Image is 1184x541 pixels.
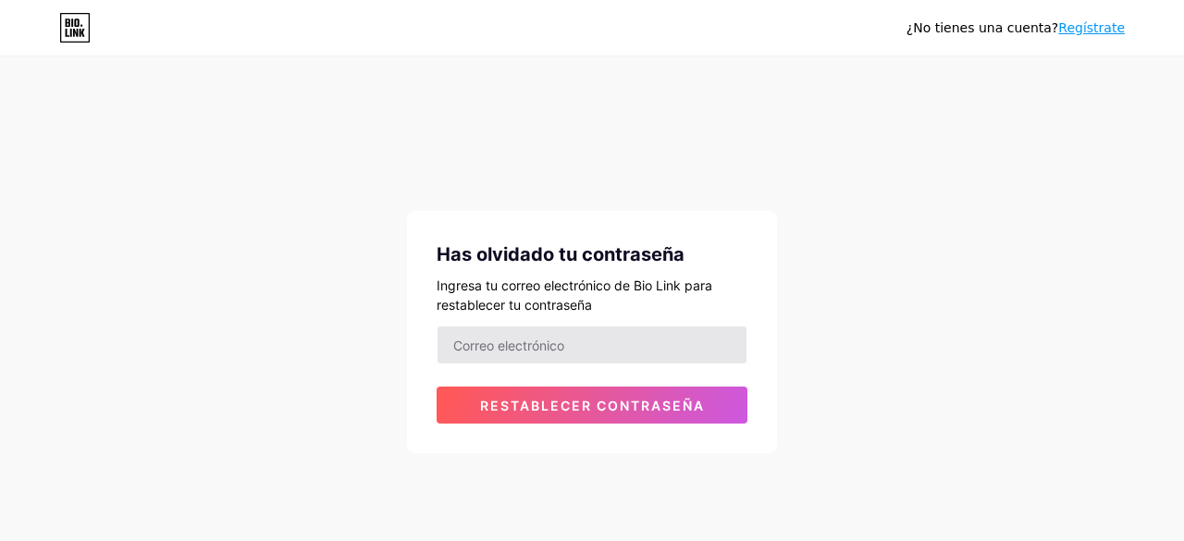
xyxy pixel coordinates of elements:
[437,277,712,313] font: Ingresa tu correo electrónico de Bio Link para restablecer tu contraseña
[437,243,684,265] font: Has olvidado tu contraseña
[438,326,746,363] input: Correo electrónico
[1058,20,1125,35] a: Regístrate
[437,387,747,424] button: Restablecer contraseña
[480,398,705,413] font: Restablecer contraseña
[906,20,1058,35] font: ¿No tienes una cuenta?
